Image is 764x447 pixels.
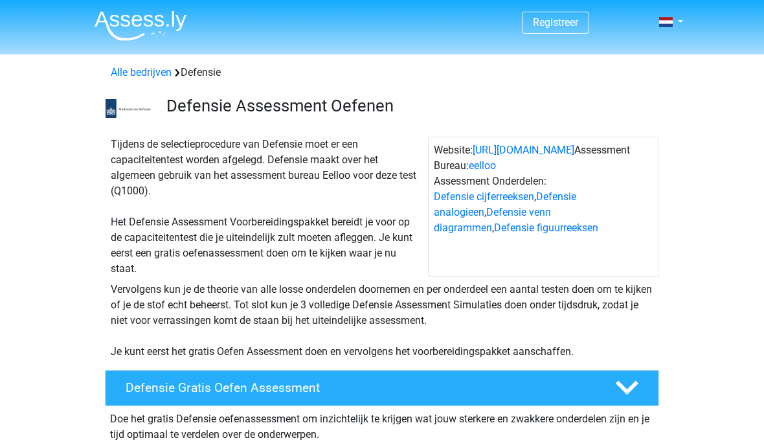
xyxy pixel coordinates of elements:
[473,144,574,156] a: [URL][DOMAIN_NAME]
[106,65,658,80] div: Defensie
[111,66,172,78] a: Alle bedrijven
[126,380,594,395] h4: Defensie Gratis Oefen Assessment
[106,137,428,277] div: Tijdens de selectieprocedure van Defensie moet er een capaciteitentest worden afgelegd. Defensie ...
[95,10,186,41] img: Assessly
[533,16,578,29] a: Registreer
[106,282,658,360] div: Vervolgens kun je de theorie van alle losse onderdelen doornemen en per onderdeel een aantal test...
[100,370,664,406] a: Defensie Gratis Oefen Assessment
[494,222,598,234] a: Defensie figuurreeksen
[434,190,576,218] a: Defensie analogieen
[428,137,658,277] div: Website: Assessment Bureau: Assessment Onderdelen: , , ,
[434,190,534,203] a: Defensie cijferreeksen
[166,96,649,116] h3: Defensie Assessment Oefenen
[105,406,659,442] div: Doe het gratis Defensie oefenassessment om inzichtelijk te krijgen wat jouw sterkere en zwakkere ...
[434,206,551,234] a: Defensie venn diagrammen
[469,159,496,172] a: eelloo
